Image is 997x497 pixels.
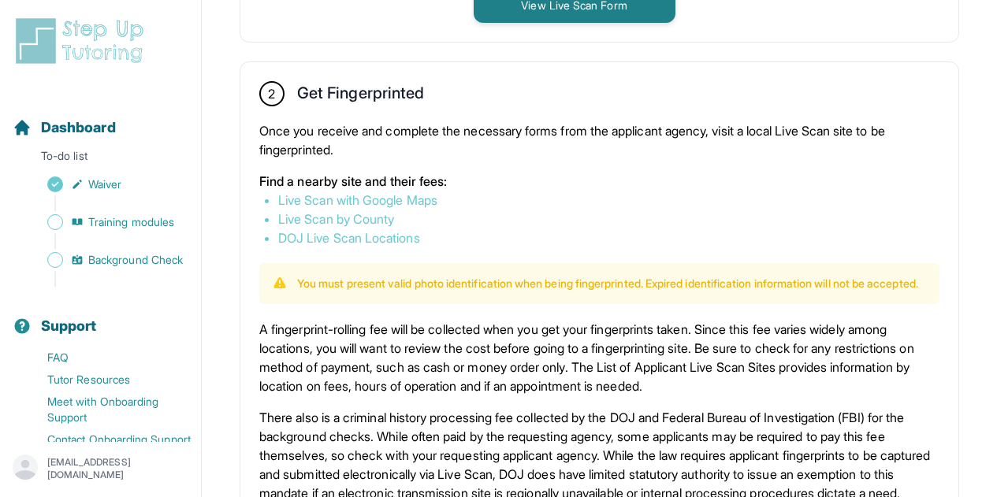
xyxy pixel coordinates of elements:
a: Dashboard [13,117,116,139]
span: Waiver [88,176,121,192]
button: [EMAIL_ADDRESS][DOMAIN_NAME] [13,454,188,483]
a: FAQ [13,347,201,369]
a: Meet with Onboarding Support [13,391,201,428]
p: Find a nearby site and their fees: [259,172,939,191]
span: Training modules [88,214,174,230]
a: Live Scan by County [278,211,394,227]
a: Live Scan with Google Maps [278,192,437,208]
p: To-do list [6,148,195,170]
span: Dashboard [41,117,116,139]
button: Dashboard [6,91,195,145]
p: [EMAIL_ADDRESS][DOMAIN_NAME] [47,456,188,481]
a: Waiver [13,173,201,195]
span: Background Check [88,252,183,268]
button: Support [6,290,195,343]
a: Tutor Resources [13,369,201,391]
p: You must present valid photo identification when being fingerprinted. Expired identification info... [297,276,918,291]
p: Once you receive and complete the necessary forms from the applicant agency, visit a local Live S... [259,121,939,159]
span: Support [41,315,97,337]
a: Background Check [13,249,201,271]
img: logo [13,16,153,66]
p: A fingerprint-rolling fee will be collected when you get your fingerprints taken. Since this fee ... [259,320,939,395]
h2: Get Fingerprinted [297,83,424,109]
a: Training modules [13,211,201,233]
a: DOJ Live Scan Locations [278,230,420,246]
a: Contact Onboarding Support [13,428,201,451]
span: 2 [268,84,275,103]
